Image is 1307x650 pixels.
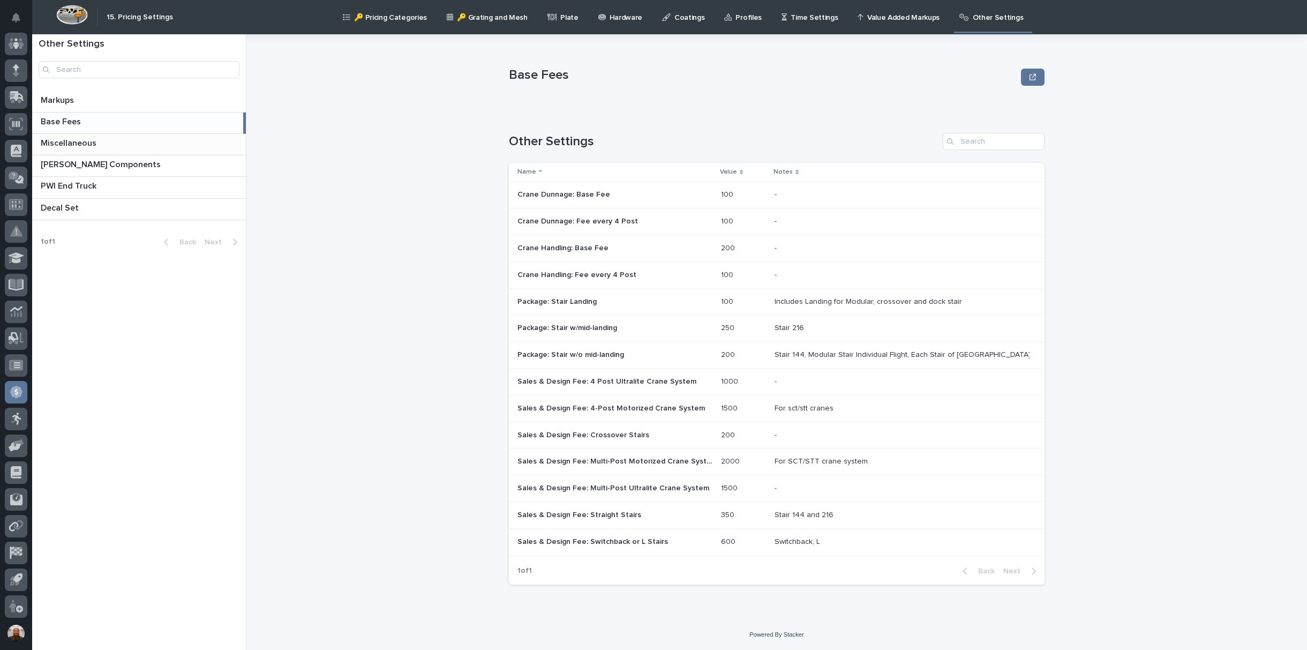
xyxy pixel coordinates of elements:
[775,377,777,386] div: -
[775,297,962,307] div: Includes Landing for Modular, crossover and dock stair
[517,188,612,199] p: Crane Dunnage: Base Fee
[32,91,246,113] a: MarkupsMarkups
[721,188,735,199] p: 100
[41,201,81,213] p: Decal Set
[39,61,239,78] input: Search
[509,502,1045,528] tr: Sales & Design Fee: Straight StairsSales & Design Fee: Straight Stairs 350350 Stair 144 and 216
[509,528,1045,555] tr: Sales & Design Fee: Switchback or L StairsSales & Design Fee: Switchback or L Stairs 600600 Switc...
[721,215,735,226] p: 100
[509,68,1017,83] p: Base Fees
[775,511,833,520] div: Stair 144 and 216
[517,509,643,520] p: Sales & Design Fee: Straight Stairs
[509,208,1045,235] tr: Crane Dunnage: Fee every 4 PostCrane Dunnage: Fee every 4 Post 100100 -
[517,242,611,253] p: Crane Handling: Base Fee
[517,295,599,307] p: Package: Stair Landing
[775,404,833,413] div: For sct/stt cranes
[509,422,1045,449] tr: Sales & Design Fee: Crossover StairsSales & Design Fee: Crossover Stairs 200200 -
[517,215,640,226] p: Crane Dunnage: Fee every 4 Post
[13,13,27,30] div: Notifications
[509,134,938,150] h1: Other Settings
[721,429,737,440] p: 200
[41,136,99,148] p: Miscellaneous
[155,237,200,247] button: Back
[972,567,995,575] span: Back
[721,268,735,280] p: 100
[517,402,707,413] p: Sales & Design Fee: 4-Post Motorized Crane System
[721,535,738,547] p: 600
[721,242,737,253] p: 200
[775,324,804,333] div: Stair 216
[41,179,99,191] p: PWI End Truck
[721,375,740,386] p: 1000
[775,271,777,280] div: -
[509,288,1045,315] tr: Package: Stair LandingPackage: Stair Landing 100100 Includes Landing for Modular, crossover and d...
[39,39,239,50] h1: Other Settings
[41,93,76,106] p: Markups
[32,177,246,198] a: PWI End TruckPWI End Truck
[41,158,163,170] p: [PERSON_NAME] Components
[773,166,793,178] p: Notes
[775,217,777,226] div: -
[32,199,246,220] a: Decal SetDecal Set
[200,237,246,247] button: Next
[954,566,999,576] button: Back
[721,322,737,333] p: 250
[517,429,651,440] p: Sales & Design Fee: Crossover Stairs
[107,13,173,22] h2: 15. Pricing Settings
[775,484,777,493] div: -
[999,566,1045,576] button: Next
[509,182,1045,208] tr: Crane Dunnage: Base FeeCrane Dunnage: Base Fee 100100 -
[720,166,737,178] p: Value
[517,268,639,280] p: Crane Handling: Fee every 4 Post
[509,449,1045,475] tr: Sales & Design Fee: Multi-Post Motorized Crane SystemSales & Design Fee: Multi-Post Motorized Cra...
[509,315,1045,342] tr: Package: Stair w/mid-landingPackage: Stair w/mid-landing 250250 Stair 216
[517,322,619,333] p: Package: Stair w/mid-landing
[32,229,64,255] p: 1 of 1
[5,6,27,29] button: Notifications
[775,190,777,199] div: -
[56,5,88,25] img: Workspace Logo
[509,395,1045,422] tr: Sales & Design Fee: 4-Post Motorized Crane SystemSales & Design Fee: 4-Post Motorized Crane Syste...
[205,238,228,246] span: Next
[775,244,777,253] div: -
[943,133,1045,150] input: Search
[775,457,868,466] div: For SCT/STT crane system
[721,295,735,307] p: 100
[5,622,27,645] button: users-avatar
[517,482,711,493] p: Sales & Design Fee: Multi-Post Ultralite Crane System
[173,238,196,246] span: Back
[775,431,777,440] div: -
[721,348,737,360] p: 200
[509,235,1045,262] tr: Crane Handling: Base FeeCrane Handling: Base Fee 200200 -
[721,455,742,466] p: 2000
[1003,567,1027,575] span: Next
[775,537,820,547] div: Switchback, L
[41,115,83,127] p: Base Fees
[32,155,246,177] a: [PERSON_NAME] Components[PERSON_NAME] Components
[517,348,626,360] p: Package: Stair w/o mid-landing
[32,113,246,134] a: Base FeesBase Fees
[775,350,1027,360] div: Stair 144, Modular Stair Individual Flight, Each Stair of [GEOGRAPHIC_DATA]
[509,262,1045,288] tr: Crane Handling: Fee every 4 PostCrane Handling: Fee every 4 Post 100100 -
[32,134,246,155] a: MiscellaneousMiscellaneous
[517,535,670,547] p: Sales & Design Fee: Switchback or L Stairs
[749,631,803,638] a: Powered By Stacker
[721,509,737,520] p: 350
[509,558,540,584] p: 1 of 1
[509,475,1045,502] tr: Sales & Design Fee: Multi-Post Ultralite Crane SystemSales & Design Fee: Multi-Post Ultralite Cra...
[517,455,715,466] p: Sales & Design Fee: Multi-Post Motorized Crane System
[517,375,698,386] p: Sales & Design Fee: 4 Post Ultralite Crane System
[509,342,1045,369] tr: Package: Stair w/o mid-landingPackage: Stair w/o mid-landing 200200 Stair 144, Modular Stair Indi...
[721,402,740,413] p: 1500
[517,166,536,178] p: Name
[721,482,740,493] p: 1500
[509,368,1045,395] tr: Sales & Design Fee: 4 Post Ultralite Crane SystemSales & Design Fee: 4 Post Ultralite Crane Syste...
